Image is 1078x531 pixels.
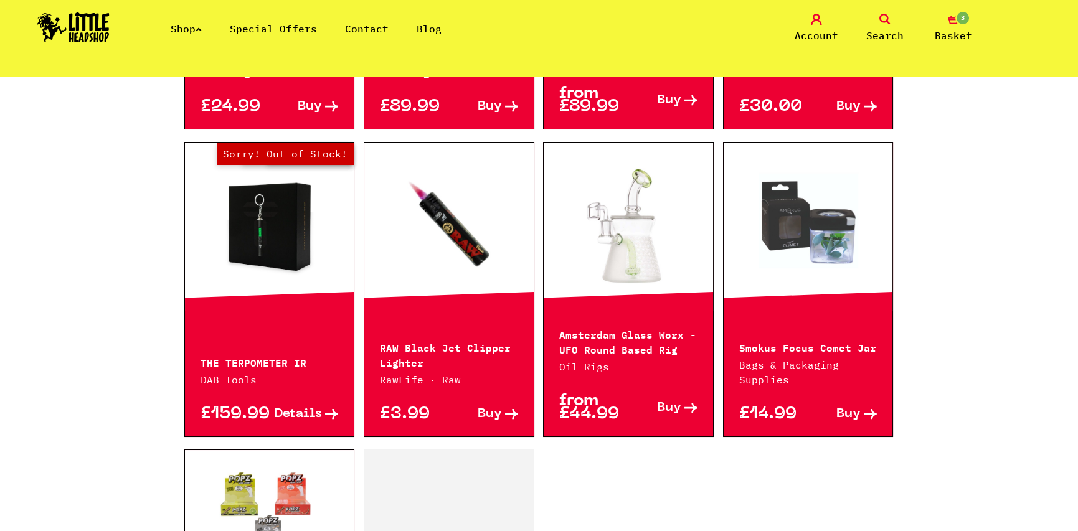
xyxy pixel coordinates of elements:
a: 3 Basket [922,14,985,43]
a: Blog [417,22,442,35]
span: Buy [478,408,502,421]
p: £89.99 [380,100,449,113]
a: Special Offers [230,22,317,35]
p: Oil Rigs [559,359,697,374]
a: Search [854,14,916,43]
p: THE TERPOMETER IR [201,354,339,369]
a: Buy [628,87,697,113]
a: Buy [449,408,518,421]
span: Basket [935,28,972,43]
span: Buy [298,100,322,113]
p: Smokus Focus Comet Jar [739,339,877,354]
a: Buy [628,395,697,421]
p: £159.99 [201,408,270,421]
span: 3 [955,11,970,26]
span: Details [274,408,322,421]
p: RAW Black Jet Clipper Lighter [380,339,518,369]
p: DAB Tools [201,372,339,387]
p: Amsterdam Glass Worx - UFO Round Based Rig [559,326,697,356]
img: Little Head Shop Logo [37,12,110,42]
a: Shop [171,22,202,35]
span: Buy [836,100,861,113]
p: £14.99 [739,408,808,421]
span: Account [795,28,838,43]
span: Buy [836,408,861,421]
span: Buy [657,94,681,107]
a: Buy [449,100,518,113]
p: £3.99 [380,408,449,421]
p: £30.00 [739,100,808,113]
p: RawLife · Raw [380,372,518,387]
a: Buy [808,408,877,421]
p: £24.99 [201,100,270,113]
span: Buy [657,402,681,415]
a: Details [269,408,338,421]
p: Bags & Packaging Supplies [739,357,877,387]
a: Contact [345,22,389,35]
a: Buy [808,100,877,113]
span: Buy [478,100,502,113]
span: Search [866,28,904,43]
p: from £44.99 [559,395,628,421]
span: Sorry! Out of Stock! [217,143,354,165]
a: Out of Stock Hurry! Low Stock Sorry! Out of Stock! [185,164,354,289]
p: from £89.99 [559,87,628,113]
a: Buy [269,100,338,113]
